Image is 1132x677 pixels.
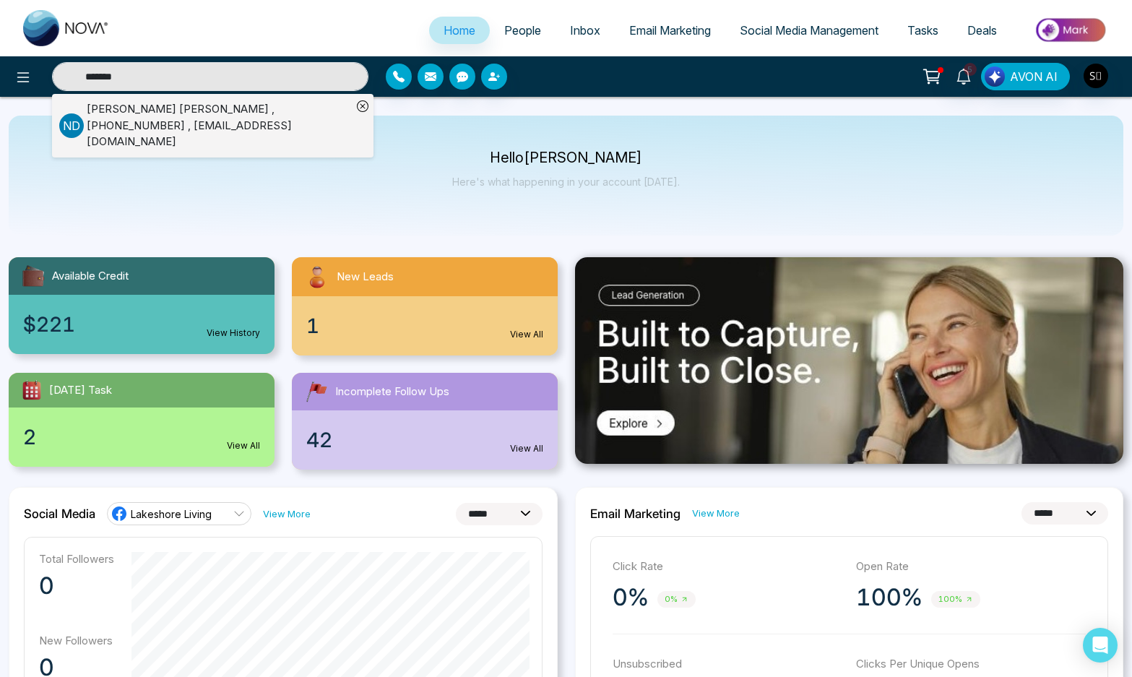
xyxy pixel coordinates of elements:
img: Lead Flow [985,66,1005,87]
p: Hello [PERSON_NAME] [452,152,680,164]
span: People [504,23,541,38]
p: Open Rate [856,559,1086,575]
span: $221 [23,309,75,340]
span: New Leads [337,269,394,285]
span: 1 [306,311,319,341]
a: Home [429,17,490,44]
span: Email Marketing [629,23,711,38]
p: 0% [613,583,649,612]
span: Available Credit [52,268,129,285]
div: [PERSON_NAME] [PERSON_NAME] , [PHONE_NUMBER] , [EMAIL_ADDRESS][DOMAIN_NAME] [87,101,352,150]
a: View All [510,328,543,341]
p: Clicks Per Unique Opens [856,656,1086,673]
h2: Social Media [24,506,95,521]
p: 100% [856,583,923,612]
img: newLeads.svg [303,263,331,290]
span: Social Media Management [740,23,878,38]
a: People [490,17,556,44]
img: todayTask.svg [20,379,43,402]
a: View All [227,439,260,452]
span: 2 [23,422,36,452]
a: View More [263,507,311,521]
p: Click Rate [613,559,842,575]
p: N D [59,113,84,138]
span: AVON AI [1010,68,1058,85]
span: 5 [964,63,977,76]
img: User Avatar [1084,64,1108,88]
a: View All [510,442,543,455]
h2: Email Marketing [590,506,681,521]
a: Tasks [893,17,953,44]
div: Open Intercom Messenger [1083,628,1118,663]
p: 0 [39,572,114,600]
a: New Leads1View All [283,257,566,355]
img: availableCredit.svg [20,263,46,289]
a: View More [692,506,740,520]
span: 100% [931,591,980,608]
p: Total Followers [39,552,114,566]
span: Lakeshore Living [131,507,212,521]
span: 42 [306,425,332,455]
a: Social Media Management [725,17,893,44]
span: Deals [967,23,997,38]
span: Incomplete Follow Ups [335,384,449,400]
img: Market-place.gif [1019,14,1123,46]
button: AVON AI [981,63,1070,90]
p: New Followers [39,634,114,647]
a: Email Marketing [615,17,725,44]
a: Inbox [556,17,615,44]
a: Incomplete Follow Ups42View All [283,373,566,470]
span: 0% [657,591,696,608]
a: View History [207,327,260,340]
p: Unsubscribed [613,656,842,673]
p: Here's what happening in your account [DATE]. [452,176,680,188]
img: followUps.svg [303,379,329,405]
img: Nova CRM Logo [23,10,110,46]
span: [DATE] Task [49,382,112,399]
span: Home [444,23,475,38]
a: 5 [946,63,981,88]
img: . [575,257,1124,464]
span: Inbox [570,23,600,38]
a: Deals [953,17,1011,44]
span: Tasks [907,23,938,38]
